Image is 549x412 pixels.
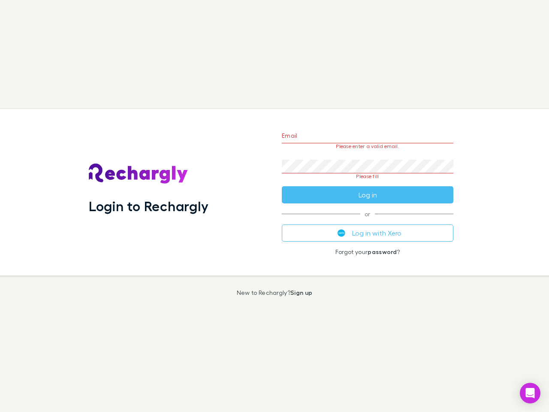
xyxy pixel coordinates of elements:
div: Open Intercom Messenger [520,383,540,403]
a: Sign up [290,289,312,296]
button: Log in [282,186,453,203]
img: Rechargly's Logo [89,164,188,184]
button: Log in with Xero [282,224,453,242]
p: Please enter a valid email. [282,143,453,149]
p: Forgot your ? [282,248,453,255]
h1: Login to Rechargly [89,198,208,214]
p: Please fill [282,173,453,179]
a: password [368,248,397,255]
p: New to Rechargly? [237,289,313,296]
img: Xero's logo [338,229,345,237]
